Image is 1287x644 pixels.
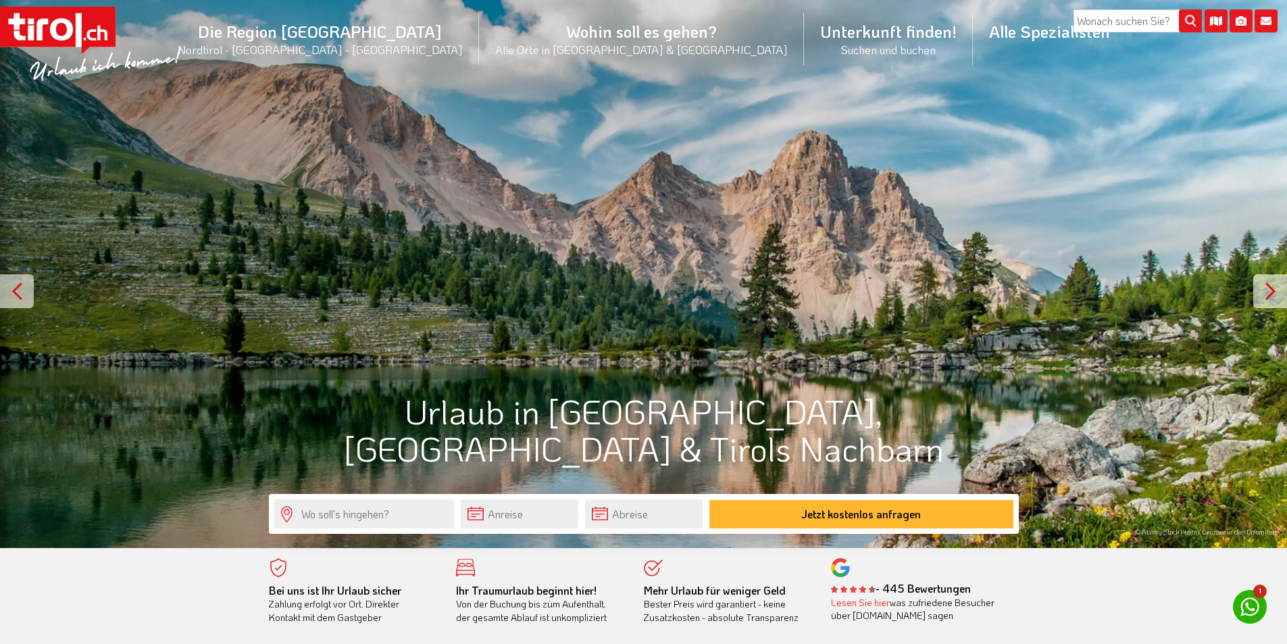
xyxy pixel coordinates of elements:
[479,6,804,72] a: Wohin soll es gehen?Alle Orte in [GEOGRAPHIC_DATA] & [GEOGRAPHIC_DATA]
[831,596,890,609] a: Lesen Sie hier
[161,6,479,72] a: Die Region [GEOGRAPHIC_DATA]Nordtirol - [GEOGRAPHIC_DATA] - [GEOGRAPHIC_DATA]
[1253,585,1267,598] span: 1
[585,499,703,528] input: Abreise
[269,583,401,597] b: Bei uns ist Ihr Urlaub sicher
[269,584,436,624] div: Zahlung erfolgt vor Ort. Direkter Kontakt mit dem Gastgeber
[831,581,971,595] b: - 445 Bewertungen
[820,42,957,57] small: Suchen und buchen
[644,583,786,597] b: Mehr Urlaub für weniger Geld
[1233,590,1267,624] a: 1
[973,6,1126,57] a: Alle Spezialisten
[495,42,788,57] small: Alle Orte in [GEOGRAPHIC_DATA] & [GEOGRAPHIC_DATA]
[461,499,578,528] input: Anreise
[644,584,811,624] div: Bester Preis wird garantiert - keine Zusatzkosten - absolute Transparenz
[1230,9,1253,32] i: Fotogalerie
[274,499,454,528] input: Wo soll's hingehen?
[709,500,1013,528] button: Jetzt kostenlos anfragen
[804,6,973,72] a: Unterkunft finden!Suchen und buchen
[456,583,597,597] b: Ihr Traumurlaub beginnt hier!
[1205,9,1228,32] i: Karte öffnen
[831,596,999,622] div: was zufriedene Besucher über [DOMAIN_NAME] sagen
[1074,9,1202,32] input: Wonach suchen Sie?
[1255,9,1278,32] i: Kontakt
[178,42,463,57] small: Nordtirol - [GEOGRAPHIC_DATA] - [GEOGRAPHIC_DATA]
[456,584,624,624] div: Von der Buchung bis zum Aufenthalt, der gesamte Ablauf ist unkompliziert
